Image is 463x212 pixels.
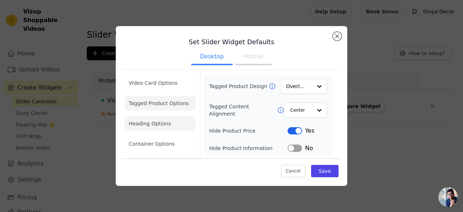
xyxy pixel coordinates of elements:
label: Hide Product Price [209,127,288,134]
span: No [305,144,313,153]
li: Heading Options [124,116,196,131]
button: Desktop [191,49,233,65]
label: Hide Product Information [209,145,288,152]
button: Cancel [281,165,305,177]
li: Video Card Options [124,76,196,90]
li: Tagged Product Options [124,96,196,111]
h3: Set Slider Widget Defaults [122,38,341,46]
button: Save [311,165,339,177]
div: Open chat [438,187,458,207]
li: Container Options [124,137,196,151]
button: Close modal [333,32,341,41]
label: Tagged Content Alignment [209,103,277,117]
span: Yes [305,126,314,135]
label: Tagged Product Design [209,83,268,90]
button: Mobile [235,49,272,65]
